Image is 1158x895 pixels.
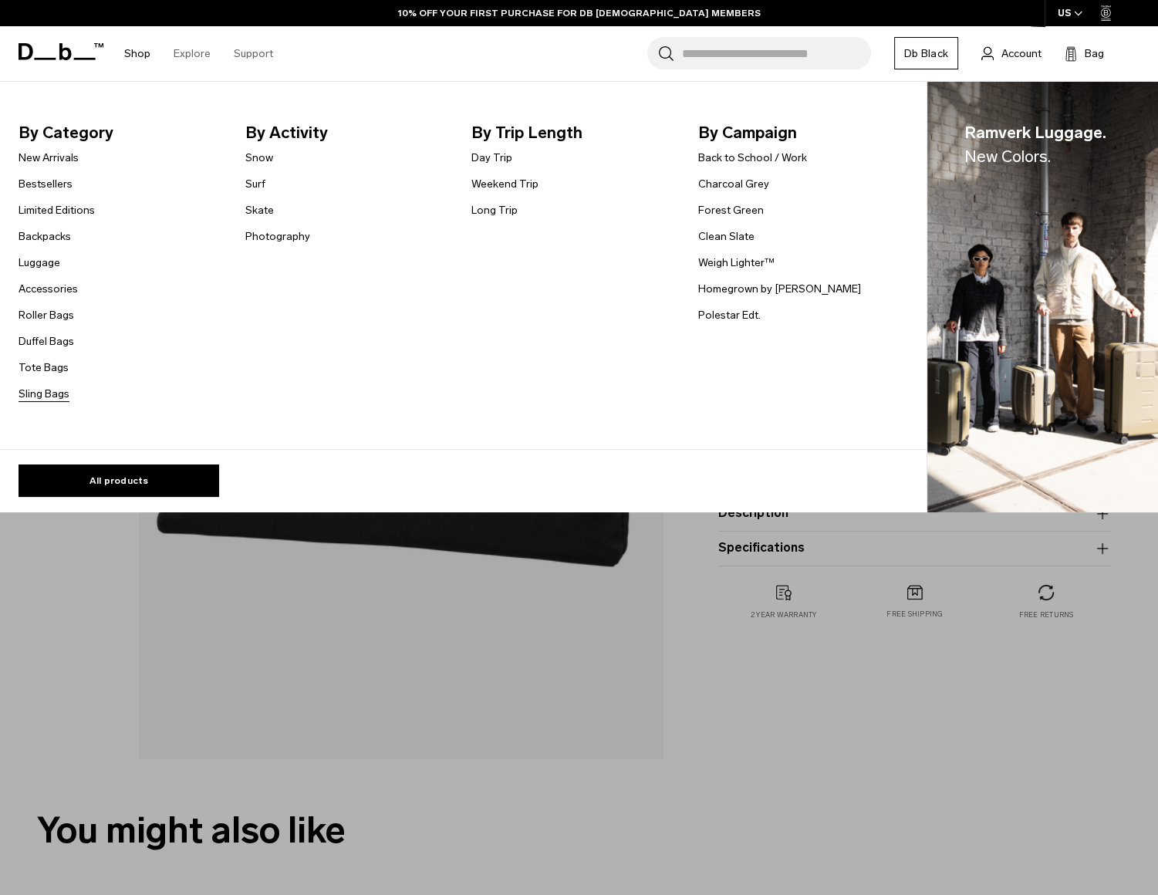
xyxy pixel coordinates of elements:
[19,464,219,497] a: All products
[927,82,1158,513] img: Db
[19,150,79,166] a: New Arrivals
[174,26,211,81] a: Explore
[894,37,958,69] a: Db Black
[398,6,761,20] a: 10% OFF YOUR FIRST PURCHASE FOR DB [DEMOGRAPHIC_DATA] MEMBERS
[698,150,807,166] a: Back to School / Work
[245,120,447,145] span: By Activity
[19,176,73,192] a: Bestsellers
[964,147,1051,166] span: New Colors.
[698,228,755,245] a: Clean Slate
[927,82,1158,513] a: Ramverk Luggage.New Colors. Db
[981,44,1042,62] a: Account
[245,202,274,218] a: Skate
[19,255,60,271] a: Luggage
[471,202,518,218] a: Long Trip
[245,150,273,166] a: Snow
[471,120,674,145] span: By Trip Length
[698,120,900,145] span: By Campaign
[698,281,861,297] a: Homegrown by [PERSON_NAME]
[698,202,764,218] a: Forest Green
[698,176,769,192] a: Charcoal Grey
[234,26,273,81] a: Support
[19,228,71,245] a: Backpacks
[19,281,78,297] a: Accessories
[698,307,761,323] a: Polestar Edt.
[245,176,265,192] a: Surf
[19,120,221,145] span: By Category
[964,120,1106,169] span: Ramverk Luggage.
[19,386,69,402] a: Sling Bags
[1085,46,1104,62] span: Bag
[19,360,69,376] a: Tote Bags
[245,228,310,245] a: Photography
[19,333,74,350] a: Duffel Bags
[471,176,538,192] a: Weekend Trip
[19,307,74,323] a: Roller Bags
[698,255,775,271] a: Weigh Lighter™
[1065,44,1104,62] button: Bag
[19,202,95,218] a: Limited Editions
[471,150,512,166] a: Day Trip
[1001,46,1042,62] span: Account
[124,26,150,81] a: Shop
[113,26,285,81] nav: Main Navigation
